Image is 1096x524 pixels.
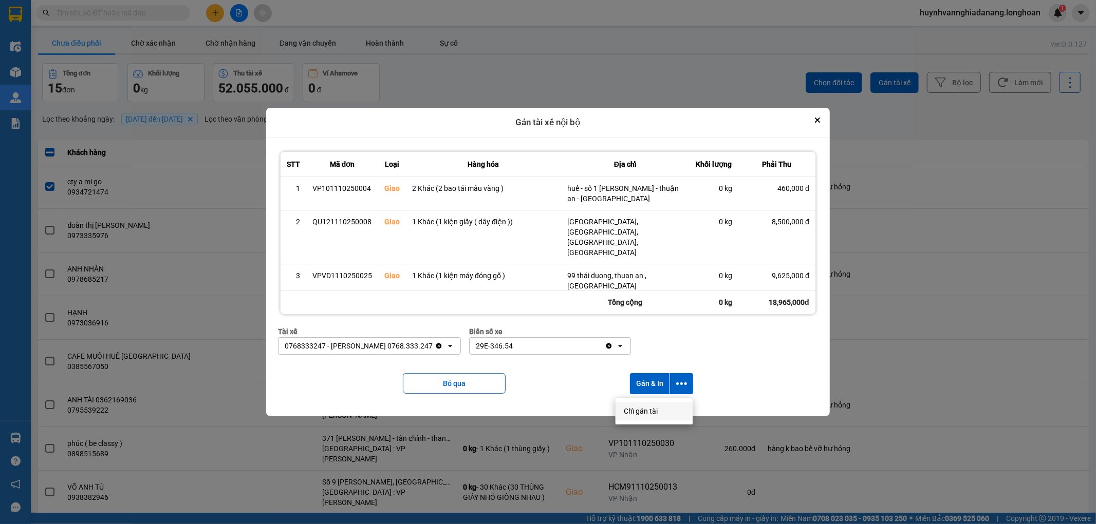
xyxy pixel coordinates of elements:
svg: open [616,342,624,350]
div: Giao [384,217,400,227]
ul: Menu [616,398,693,424]
div: Phải Thu [745,158,809,170]
div: Tài xế [278,326,461,337]
div: 0 kg [696,183,732,193]
div: Gán tài xế nội bộ [266,108,830,138]
div: 99 thái duong, thuan an , [GEOGRAPHIC_DATA] [567,270,683,291]
button: Bỏ qua [403,373,506,394]
div: 8,500,000 đ [745,217,809,227]
div: QU121110250008 [312,217,372,227]
div: 0 kg [690,290,738,314]
div: 0 kg [696,270,732,281]
div: 2 [287,217,300,227]
div: VPVD1110250025 [312,270,372,281]
div: Hàng hóa [412,158,555,170]
svg: Clear value [435,342,443,350]
div: 1 Khác (1 kiện máy đóng gỗ ) [412,270,555,281]
div: huế - số 1 [PERSON_NAME] - thuận an - [GEOGRAPHIC_DATA] [567,183,683,204]
input: Selected 29E-346.54. [514,341,515,351]
div: Loại [384,158,400,170]
div: 2 Khác (2 bao tải mâu vàng ) [412,183,555,193]
div: dialog [266,108,830,416]
div: Biển số xe [469,326,631,337]
button: Close [811,114,824,126]
div: 0768333247 - [PERSON_NAME] 0768.333.247 [285,341,433,351]
div: Giao [384,270,400,281]
span: Chỉ gán tài [624,406,658,416]
input: Selected 0768333247 - Nguyễn Tấn Việt 0768.333.247. [434,341,435,351]
button: Gán & In [630,373,670,394]
div: Địa chỉ [567,158,683,170]
svg: Clear value [605,342,613,350]
div: Khối lượng [696,158,732,170]
div: Mã đơn [312,158,372,170]
div: 29E-346.54 [476,341,513,351]
div: 3 [287,270,300,281]
div: 9,625,000 đ [745,270,809,281]
div: 460,000 đ [745,183,809,193]
div: VP101110250004 [312,183,372,193]
svg: open [446,342,454,350]
div: 1 Khác (1 kiện giấy ( dây điện )) [412,217,555,227]
div: 18,965,000đ [738,290,815,314]
div: 0 kg [696,217,732,227]
div: [GEOGRAPHIC_DATA], [GEOGRAPHIC_DATA], [GEOGRAPHIC_DATA], [GEOGRAPHIC_DATA] [567,217,683,258]
div: Giao [384,183,400,193]
div: Tổng cộng [561,290,690,314]
div: 1 [287,183,300,193]
div: STT [287,158,300,170]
